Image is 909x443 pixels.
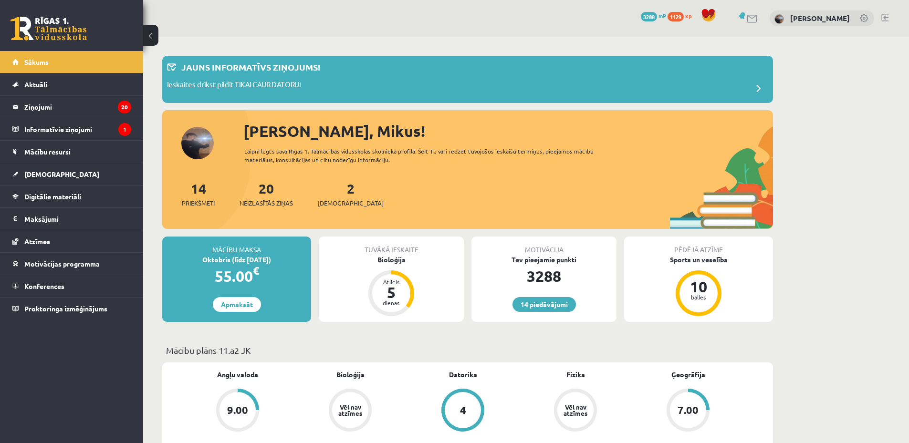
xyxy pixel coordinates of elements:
[624,255,773,318] a: Sports un veselība 10 balles
[12,275,131,297] a: Konferences
[24,304,107,313] span: Proktoringa izmēģinājums
[12,163,131,185] a: [DEMOGRAPHIC_DATA]
[668,12,684,21] span: 1129
[678,405,699,415] div: 7.00
[684,279,713,294] div: 10
[512,297,576,312] a: 14 piedāvājumi
[449,370,477,380] a: Datorika
[118,123,131,136] i: 1
[166,344,769,357] p: Mācību plāns 11.a2 JK
[182,180,215,208] a: 14Priekšmeti
[24,170,99,178] span: [DEMOGRAPHIC_DATA]
[24,147,71,156] span: Mācību resursi
[377,285,406,300] div: 5
[167,61,768,98] a: Jauns informatīvs ziņojums! Ieskaites drīkst pildīt TIKAI CAUR DATORU!
[182,198,215,208] span: Priekšmeti
[162,265,311,288] div: 55.00
[12,253,131,275] a: Motivācijas programma
[684,294,713,300] div: balles
[10,17,87,41] a: Rīgas 1. Tālmācības vidusskola
[336,370,365,380] a: Bioloģija
[471,255,616,265] div: Tev pieejamie punkti
[519,389,632,433] a: Vēl nav atzīmes
[407,389,519,433] a: 4
[243,120,773,143] div: [PERSON_NAME], Mikus!
[12,185,131,207] a: Digitālie materiāli
[790,13,850,23] a: [PERSON_NAME]
[566,370,585,380] a: Fizika
[24,282,64,290] span: Konferences
[240,180,293,208] a: 20Neizlasītās ziņas
[319,255,464,265] div: Bioloģija
[319,255,464,318] a: Bioloģija Atlicis 5 dienas
[774,14,784,24] img: Mikus Pavlauskis
[12,96,131,118] a: Ziņojumi20
[24,96,131,118] legend: Ziņojumi
[377,300,406,306] div: dienas
[12,298,131,319] a: Proktoringa izmēģinājums
[319,237,464,255] div: Tuvākā ieskaite
[318,180,384,208] a: 2[DEMOGRAPHIC_DATA]
[253,264,259,278] span: €
[162,255,311,265] div: Oktobris (līdz [DATE])
[624,237,773,255] div: Pēdējā atzīme
[12,118,131,140] a: Informatīvie ziņojumi1
[12,141,131,163] a: Mācību resursi
[641,12,666,20] a: 3288 mP
[213,297,261,312] a: Apmaksāt
[641,12,657,21] span: 3288
[118,101,131,113] i: 20
[162,237,311,255] div: Mācību maksa
[167,79,301,93] p: Ieskaites drīkst pildīt TIKAI CAUR DATORU!
[294,389,407,433] a: Vēl nav atzīmes
[471,237,616,255] div: Motivācija
[460,405,466,415] div: 4
[24,118,131,140] legend: Informatīvie ziņojumi
[181,61,320,73] p: Jauns informatīvs ziņojums!
[12,51,131,73] a: Sākums
[24,237,50,246] span: Atzīmes
[12,208,131,230] a: Maksājumi
[562,404,589,416] div: Vēl nav atzīmes
[12,73,131,95] a: Aktuāli
[632,389,744,433] a: 7.00
[24,80,47,89] span: Aktuāli
[227,405,248,415] div: 9.00
[658,12,666,20] span: mP
[318,198,384,208] span: [DEMOGRAPHIC_DATA]
[240,198,293,208] span: Neizlasītās ziņas
[24,58,49,66] span: Sākums
[217,370,258,380] a: Angļu valoda
[685,12,691,20] span: xp
[181,389,294,433] a: 9.00
[24,259,100,268] span: Motivācijas programma
[24,208,131,230] legend: Maksājumi
[624,255,773,265] div: Sports un veselība
[244,147,611,164] div: Laipni lūgts savā Rīgas 1. Tālmācības vidusskolas skolnieka profilā. Šeit Tu vari redzēt tuvojošo...
[337,404,364,416] div: Vēl nav atzīmes
[671,370,705,380] a: Ģeogrāfija
[24,192,81,201] span: Digitālie materiāli
[377,279,406,285] div: Atlicis
[12,230,131,252] a: Atzīmes
[668,12,696,20] a: 1129 xp
[471,265,616,288] div: 3288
